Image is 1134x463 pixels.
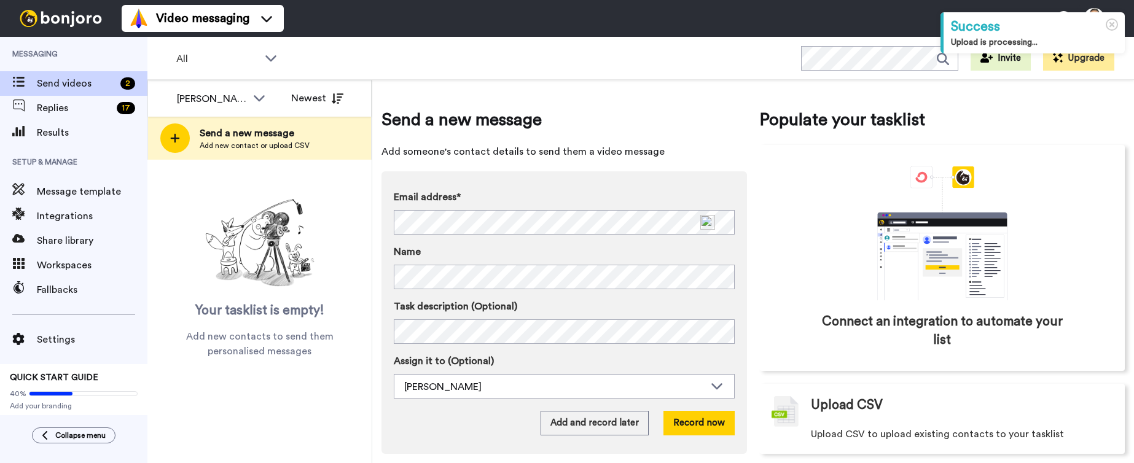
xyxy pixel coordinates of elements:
[195,302,324,320] span: Your tasklist is empty!
[394,244,421,259] span: Name
[951,17,1117,36] div: Success
[166,329,353,359] span: Add new contacts to send them personalised messages
[10,401,138,411] span: Add your branding
[37,76,115,91] span: Send videos
[37,184,147,199] span: Message template
[1043,46,1114,71] button: Upgrade
[850,166,1034,300] div: animation
[811,396,883,414] span: Upload CSV
[700,215,715,230] img: npw-badge-icon-locked.svg
[541,411,649,435] button: Add and record later
[177,91,247,106] div: [PERSON_NAME]
[198,194,321,292] img: ready-set-action.png
[15,10,107,27] img: bj-logo-header-white.svg
[951,36,1117,49] div: Upload is processing...
[394,190,735,204] label: Email address*
[759,107,1125,132] span: Populate your tasklist
[394,299,735,314] label: Task description (Optional)
[156,10,249,27] span: Video messaging
[811,313,1073,349] span: Connect an integration to automate your list
[55,430,106,440] span: Collapse menu
[200,126,310,141] span: Send a new message
[37,282,147,297] span: Fallbacks
[200,141,310,150] span: Add new contact or upload CSV
[772,396,799,427] img: csv-grey.png
[32,427,115,443] button: Collapse menu
[381,107,747,132] span: Send a new message
[282,86,353,111] button: Newest
[971,46,1031,71] button: Invite
[117,102,135,114] div: 17
[176,52,259,66] span: All
[129,9,149,28] img: vm-color.svg
[37,233,147,248] span: Share library
[120,77,135,90] div: 2
[811,427,1064,442] span: Upload CSV to upload existing contacts to your tasklist
[663,411,735,435] button: Record now
[10,373,98,382] span: QUICK START GUIDE
[37,258,147,273] span: Workspaces
[37,101,112,115] span: Replies
[381,144,747,159] span: Add someone's contact details to send them a video message
[394,354,735,368] label: Assign it to (Optional)
[404,379,705,394] div: [PERSON_NAME]
[37,209,147,224] span: Integrations
[37,125,147,140] span: Results
[37,332,147,347] span: Settings
[10,389,26,399] span: 40%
